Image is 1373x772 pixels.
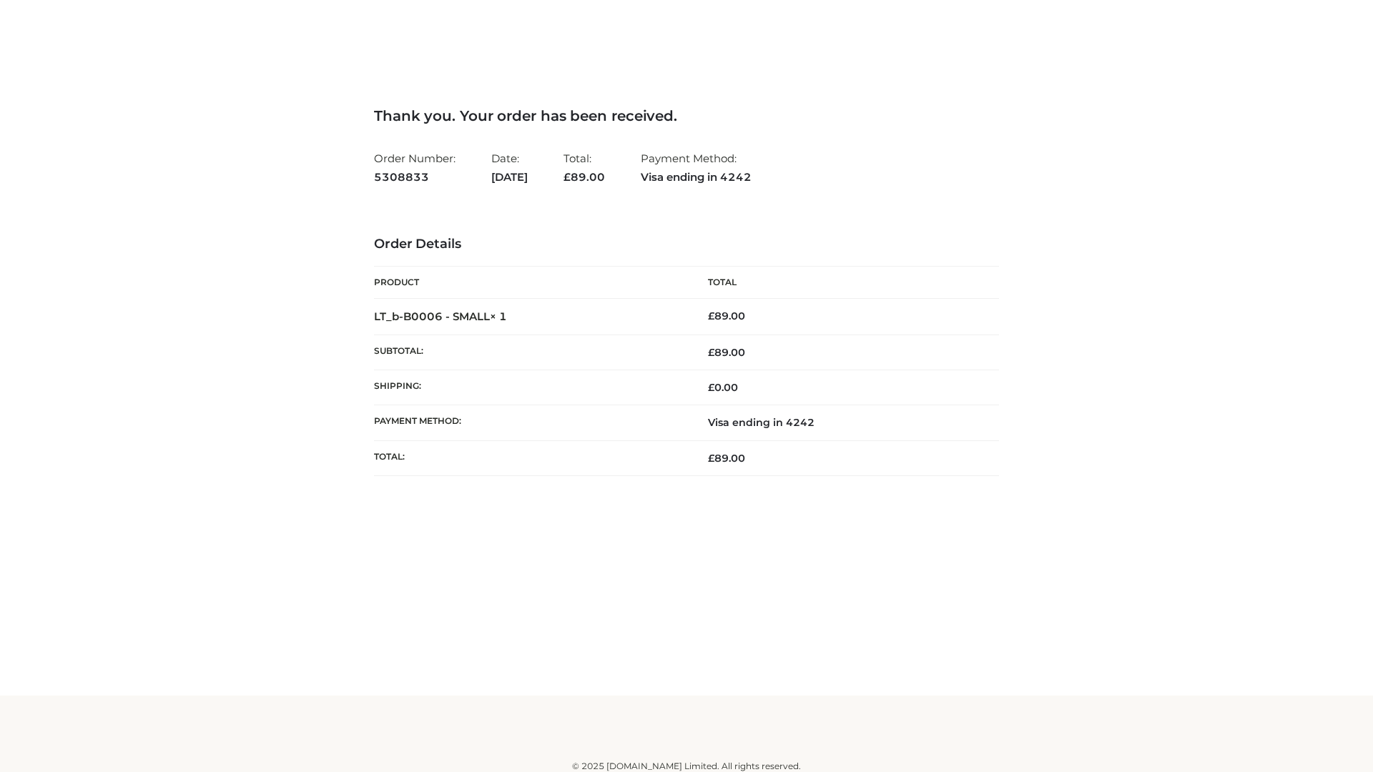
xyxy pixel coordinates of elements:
span: 89.00 [564,170,605,184]
span: 89.00 [708,346,745,359]
h3: Thank you. Your order has been received. [374,107,999,124]
span: £ [708,381,714,394]
span: 89.00 [708,452,745,465]
strong: LT_b-B0006 - SMALL [374,310,507,323]
th: Total: [374,440,686,475]
td: Visa ending in 4242 [686,405,999,440]
th: Payment method: [374,405,686,440]
li: Order Number: [374,146,456,189]
span: £ [708,310,714,322]
th: Subtotal: [374,335,686,370]
li: Total: [564,146,605,189]
strong: Visa ending in 4242 [641,168,752,187]
strong: [DATE] [491,168,528,187]
strong: × 1 [490,310,507,323]
span: £ [708,452,714,465]
th: Product [374,267,686,299]
li: Date: [491,146,528,189]
th: Total [686,267,999,299]
h3: Order Details [374,237,999,252]
bdi: 89.00 [708,310,745,322]
strong: 5308833 [374,168,456,187]
th: Shipping: [374,370,686,405]
li: Payment Method: [641,146,752,189]
span: £ [564,170,571,184]
bdi: 0.00 [708,381,738,394]
span: £ [708,346,714,359]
